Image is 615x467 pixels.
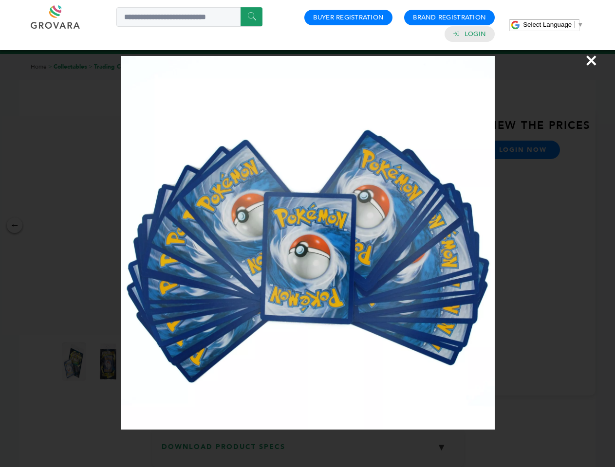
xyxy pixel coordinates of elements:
[465,30,486,38] a: Login
[523,21,583,28] a: Select Language​
[121,56,495,430] img: Image Preview
[413,13,486,22] a: Brand Registration
[116,7,262,27] input: Search a product or brand...
[523,21,572,28] span: Select Language
[585,47,598,74] span: ×
[577,21,583,28] span: ▼
[313,13,384,22] a: Buyer Registration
